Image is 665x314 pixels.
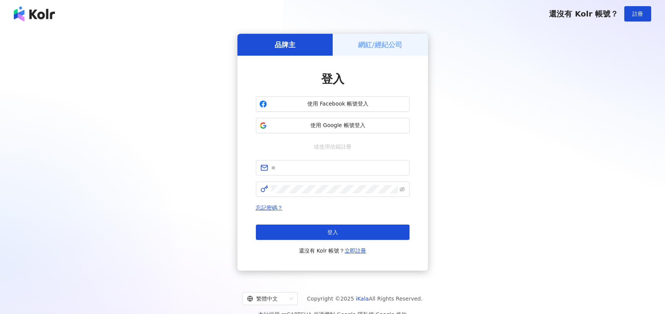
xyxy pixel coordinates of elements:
[247,293,286,305] div: 繁體中文
[256,96,410,112] button: 使用 Facebook 帳號登入
[345,248,366,254] a: 立即註冊
[632,11,643,17] span: 註冊
[256,205,283,211] a: 忘記密碼？
[308,142,357,151] span: 或使用信箱註冊
[400,187,405,192] span: eye-invisible
[549,9,618,18] span: 還沒有 Kolr 帳號？
[321,72,344,86] span: 登入
[270,100,406,108] span: 使用 Facebook 帳號登入
[299,246,366,255] span: 還沒有 Kolr 帳號？
[275,40,295,50] h5: 品牌主
[327,229,338,235] span: 登入
[356,296,369,302] a: iKala
[256,225,410,240] button: 登入
[624,6,651,21] button: 註冊
[307,294,423,303] span: Copyright © 2025 All Rights Reserved.
[358,40,402,50] h5: 網紅/經紀公司
[14,6,55,21] img: logo
[256,118,410,133] button: 使用 Google 帳號登入
[270,122,406,129] span: 使用 Google 帳號登入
